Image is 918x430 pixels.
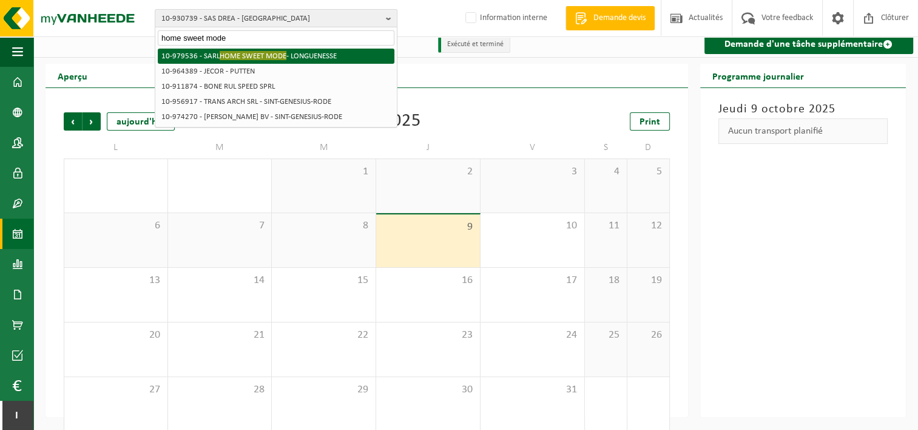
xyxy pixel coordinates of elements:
[155,9,397,27] button: 10-930739 - SAS DREA - [GEOGRAPHIC_DATA]
[630,112,670,131] a: Print
[438,36,510,53] li: Exécuté et terminé
[718,100,888,118] h3: Jeudi 9 octobre 2025
[640,117,660,127] span: Print
[633,329,663,342] span: 26
[382,274,474,287] span: 16
[174,274,266,287] span: 14
[272,137,376,159] td: M
[158,94,394,109] li: 10-956917 - TRANS ARCH SRL - SINT-GENESIUS-RODE
[168,137,272,159] td: M
[70,219,161,233] span: 6
[382,329,474,342] span: 23
[382,220,474,234] span: 9
[585,137,627,159] td: S
[64,137,168,159] td: L
[463,9,547,27] label: Information interne
[278,165,370,179] span: 1
[278,274,370,287] span: 15
[565,6,655,30] a: Demande devis
[70,274,161,287] span: 13
[591,219,621,233] span: 11
[46,64,100,87] h2: Aperçu
[382,383,474,397] span: 30
[174,383,266,397] span: 28
[633,219,663,233] span: 12
[376,137,481,159] td: J
[487,274,578,287] span: 17
[107,112,175,131] div: aujourd'hui
[64,112,82,131] span: Précédent
[158,79,394,94] li: 10-911874 - BONE RUL SPEED SPRL
[633,165,663,179] span: 5
[481,137,585,159] td: V
[487,383,578,397] span: 31
[220,51,286,60] span: HOME SWEET MODE
[627,137,670,159] td: D
[591,274,621,287] span: 18
[700,64,816,87] h2: Programme journalier
[633,274,663,287] span: 19
[704,35,914,54] a: Demande d'une tâche supplémentaire
[487,165,578,179] span: 3
[590,12,649,24] span: Demande devis
[158,109,394,125] li: 10-974270 - [PERSON_NAME] BV - SINT-GENESIUS-RODE
[591,165,621,179] span: 4
[158,30,394,46] input: Chercher des succursales liées
[174,219,266,233] span: 7
[487,219,578,233] span: 10
[718,118,888,144] div: Aucun transport planifié
[278,329,370,342] span: 22
[83,112,101,131] span: Suivant
[382,165,474,179] span: 2
[591,329,621,342] span: 25
[70,383,161,397] span: 27
[158,64,394,79] li: 10-964389 - JECOR - PUTTEN
[278,219,370,233] span: 8
[278,383,370,397] span: 29
[158,49,394,64] li: 10-979536 - SARL - LONGUENESSE
[487,329,578,342] span: 24
[174,329,266,342] span: 21
[70,329,161,342] span: 20
[161,10,381,28] span: 10-930739 - SAS DREA - [GEOGRAPHIC_DATA]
